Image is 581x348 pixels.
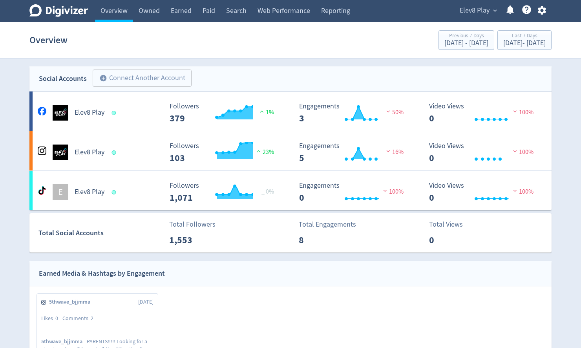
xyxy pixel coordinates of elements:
h5: Elev8 Play [75,148,104,157]
div: E [53,184,68,200]
span: 23% [255,148,274,156]
span: 1% [258,108,274,116]
svg: Followers --- [166,103,283,123]
p: 8 [299,233,344,247]
span: 2 [91,315,93,322]
p: 1,553 [169,233,214,247]
img: negative-performance.svg [381,188,389,194]
div: Social Accounts [39,73,87,84]
div: Likes [41,315,62,322]
a: Elev8 Play undefinedElev8 Play Followers --- Followers 379 1% Engagements 3 Engagements 3 50% Vid... [29,92,552,131]
span: _ 0% [261,188,274,196]
img: negative-performance.svg [384,148,392,154]
button: Last 7 Days[DATE]- [DATE] [497,30,552,50]
img: positive-performance.svg [258,108,266,114]
img: negative-performance.svg [511,108,519,114]
span: Data last synced: 8 Oct 2025, 11:01am (AEDT) [112,111,119,115]
a: EElev8 Play Followers --- _ 0% Followers 1,071 Engagements 0 Engagements 0 100% Video Views 0 Vid... [29,171,552,210]
div: Last 7 Days [503,33,546,40]
button: Elev8 Play [457,4,499,17]
div: Comments [62,315,98,322]
div: [DATE] - [DATE] [503,40,546,47]
button: Connect Another Account [93,70,192,87]
span: 100% [511,148,533,156]
svg: Engagements 5 [295,142,413,163]
span: Elev8 Play [460,4,490,17]
a: Elev8 Play undefinedElev8 Play Followers --- Followers 103 23% Engagements 5 Engagements 5 16% Vi... [29,131,552,170]
svg: Video Views 0 [425,142,543,163]
span: Data last synced: 8 Oct 2025, 2:02am (AEDT) [112,190,119,194]
p: Total Views [429,219,474,230]
svg: Followers --- [166,142,283,163]
img: negative-performance.svg [511,188,519,194]
img: Elev8 Play undefined [53,145,68,160]
h5: Elev8 Play [75,108,104,117]
button: Previous 7 Days[DATE] - [DATE] [438,30,494,50]
svg: Video Views 0 [425,182,543,203]
span: 5thwave_bjjmma [41,338,87,345]
p: Total Followers [169,219,216,230]
span: add_circle [99,74,107,82]
img: Elev8 Play undefined [53,105,68,121]
span: 0 [55,315,58,322]
span: 100% [511,108,533,116]
svg: Engagements 0 [295,182,413,203]
img: positive-performance.svg [255,148,263,154]
img: negative-performance.svg [384,108,392,114]
div: Previous 7 Days [444,33,488,40]
img: negative-performance.svg [511,148,519,154]
h5: Elev8 Play [75,187,104,197]
p: 0 [429,233,474,247]
span: 100% [511,188,533,196]
svg: Followers --- [166,182,283,203]
span: 5thwave_bjjmma [49,298,95,306]
span: [DATE] [138,298,153,306]
h1: Overview [29,27,68,53]
div: Earned Media & Hashtags by Engagement [39,268,165,279]
span: 16% [384,148,404,156]
span: Data last synced: 8 Oct 2025, 11:01am (AEDT) [112,150,119,155]
a: Connect Another Account [87,71,192,87]
svg: Video Views 0 [425,103,543,123]
span: 50% [384,108,404,116]
div: Total Social Accounts [38,227,164,239]
div: [DATE] - [DATE] [444,40,488,47]
svg: Engagements 3 [295,103,413,123]
span: expand_more [491,7,499,14]
span: 100% [381,188,404,196]
p: Total Engagements [299,219,356,230]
